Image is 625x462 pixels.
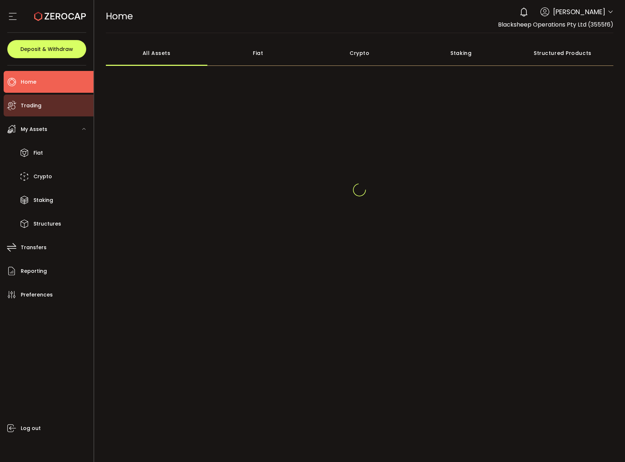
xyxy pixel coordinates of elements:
span: Staking [33,195,53,206]
span: Deposit & Withdraw [20,47,73,52]
div: All Assets [106,40,207,66]
div: Crypto [309,40,410,66]
span: My Assets [21,124,47,135]
span: Preferences [21,290,53,300]
span: Structures [33,219,61,229]
span: Home [106,10,133,23]
span: Blacksheep Operations Pty Ltd (3555f6) [498,20,613,29]
span: Transfers [21,242,47,253]
span: Trading [21,100,41,111]
div: Staking [410,40,512,66]
div: Fiat [207,40,309,66]
span: Home [21,77,36,87]
button: Deposit & Withdraw [7,40,86,58]
span: [PERSON_NAME] [553,7,605,17]
span: Reporting [21,266,47,276]
span: Log out [21,423,41,434]
div: Structured Products [512,40,613,66]
span: Crypto [33,171,52,182]
span: Fiat [33,148,43,158]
